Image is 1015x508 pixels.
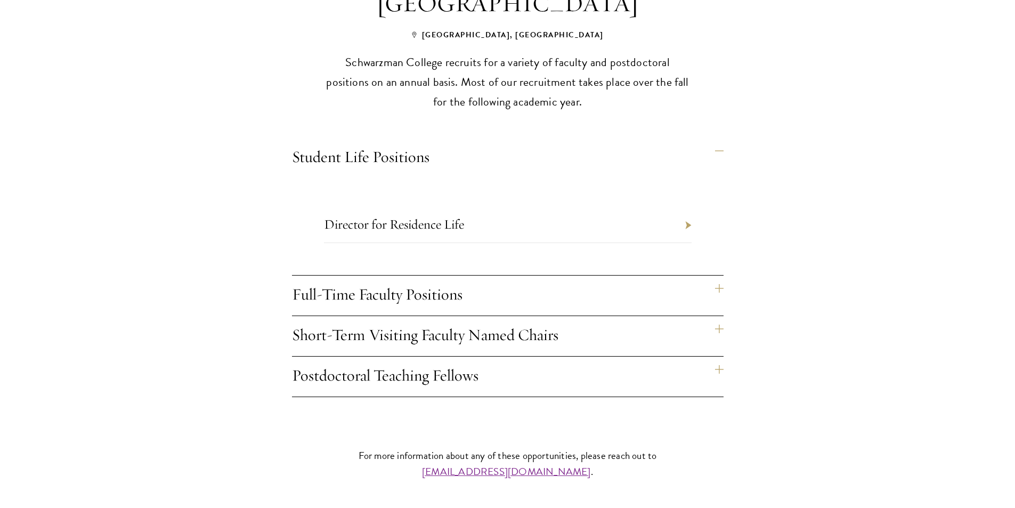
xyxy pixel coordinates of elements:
[412,29,604,41] span: [GEOGRAPHIC_DATA], [GEOGRAPHIC_DATA]
[324,52,692,111] p: Schwarzman College recruits for a variety of faculty and postdoctoral positions on an annual basi...
[220,448,795,479] p: For more information about any of these opportunities, please reach out to .
[324,216,464,232] a: Director for Residence Life
[292,276,724,316] h4: Full-Time Faculty Positions
[422,464,591,479] a: [EMAIL_ADDRESS][DOMAIN_NAME]
[292,357,724,397] h4: Postdoctoral Teaching Fellows
[292,138,724,178] h4: Student Life Positions
[292,316,724,356] h4: Short-Term Visiting Faculty Named Chairs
